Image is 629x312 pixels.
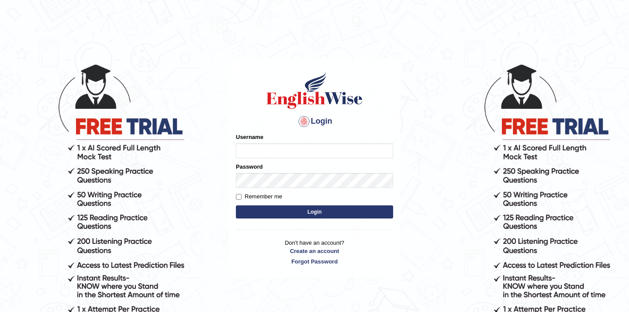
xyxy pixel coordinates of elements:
a: Create an account [236,247,393,255]
p: Don't have an account? [236,239,393,266]
label: Username [236,133,263,141]
a: Forgot Password [236,257,393,266]
input: Remember me [236,194,242,200]
button: Login [236,205,393,218]
h4: Login [236,114,393,128]
label: Password [236,163,263,171]
img: Logo of English Wise sign in for intelligent practice with AI [265,71,364,110]
label: Remember me [236,192,282,201]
